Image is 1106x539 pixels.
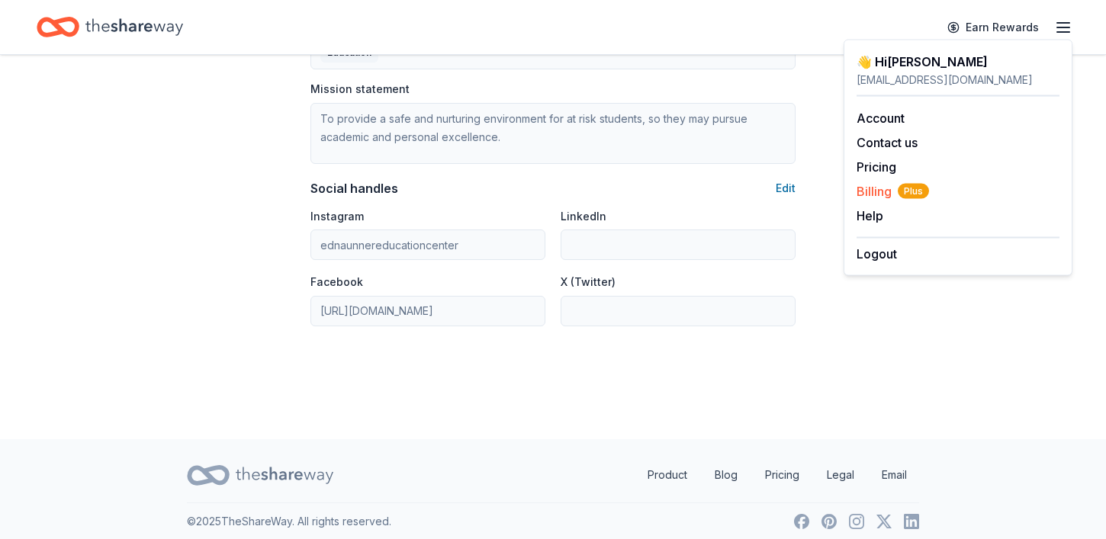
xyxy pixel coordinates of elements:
div: 👋 Hi [PERSON_NAME] [857,53,1059,71]
button: Edit [776,179,796,197]
span: Plus [898,184,929,199]
div: Social handles [310,179,398,197]
a: Legal [815,460,866,490]
div: [EMAIL_ADDRESS][DOMAIN_NAME] [857,71,1059,89]
textarea: To provide a safe and nurturing environment for at risk students, so they may pursue academic and... [310,103,796,164]
label: Facebook [310,274,363,290]
button: Contact us [857,133,918,152]
a: Blog [703,460,750,490]
label: LinkedIn [561,209,606,224]
label: X (Twitter) [561,274,616,290]
nav: quick links [635,460,919,490]
a: Pricing [857,159,896,175]
a: Account [857,111,905,126]
label: Mission statement [310,82,410,97]
a: Email [870,460,919,490]
span: Billing [857,182,929,201]
label: Instagram [310,209,364,224]
a: Earn Rewards [938,14,1048,41]
p: © 2025 TheShareWay. All rights reserved. [187,512,391,531]
a: Home [37,9,183,45]
button: Logout [857,245,897,263]
a: Pricing [753,460,812,490]
a: Product [635,460,699,490]
button: BillingPlus [857,182,929,201]
button: Help [857,207,883,225]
